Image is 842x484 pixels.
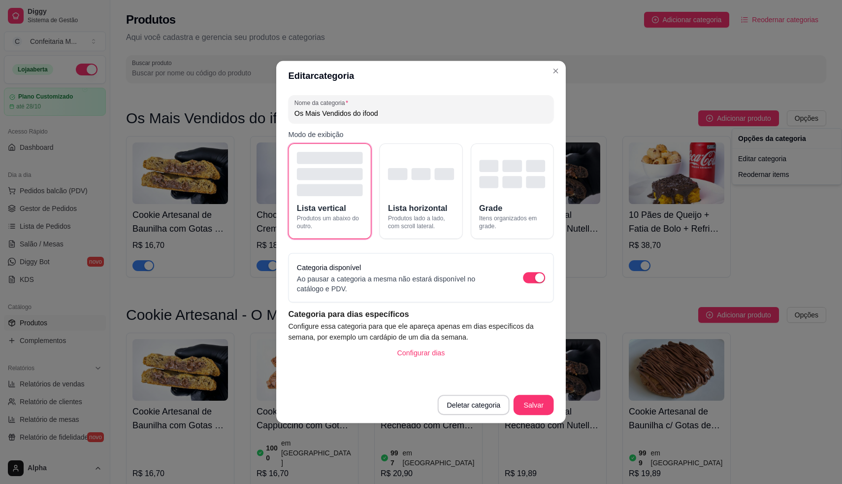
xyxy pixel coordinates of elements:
[289,320,554,343] article: Configure essa categoria para que ele apareça apenas em dias específicos da semana, por exemplo u...
[471,143,554,239] button: GradeItens organizados em grade.
[276,61,566,91] header: Editar categoria
[389,343,453,363] button: Configurar dias
[548,63,564,79] button: Close
[438,395,510,415] button: Deletar categoria
[289,129,554,139] p: Modo de exibição
[294,99,352,107] label: Nome da categoria
[479,202,502,214] span: Grade
[297,214,363,231] span: Produtos um abaixo do outro.
[297,264,361,272] label: Categoria disponível
[479,214,545,231] span: Itens organizados em grade.
[289,143,372,239] button: Lista verticalProdutos um abaixo do outro.
[380,143,463,239] button: Lista horizontalProdutos lado a lado, com scroll lateral.
[297,274,503,294] p: Ao pausar a categoria a mesma não estará disponível no catálogo e PDV.
[297,202,346,214] span: Lista vertical
[294,108,548,118] input: Nome da categoria
[514,395,554,415] button: Salvar
[289,309,554,320] article: Categoria para dias específicos
[388,202,448,214] span: Lista horizontal
[388,214,454,231] span: Produtos lado a lado, com scroll lateral.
